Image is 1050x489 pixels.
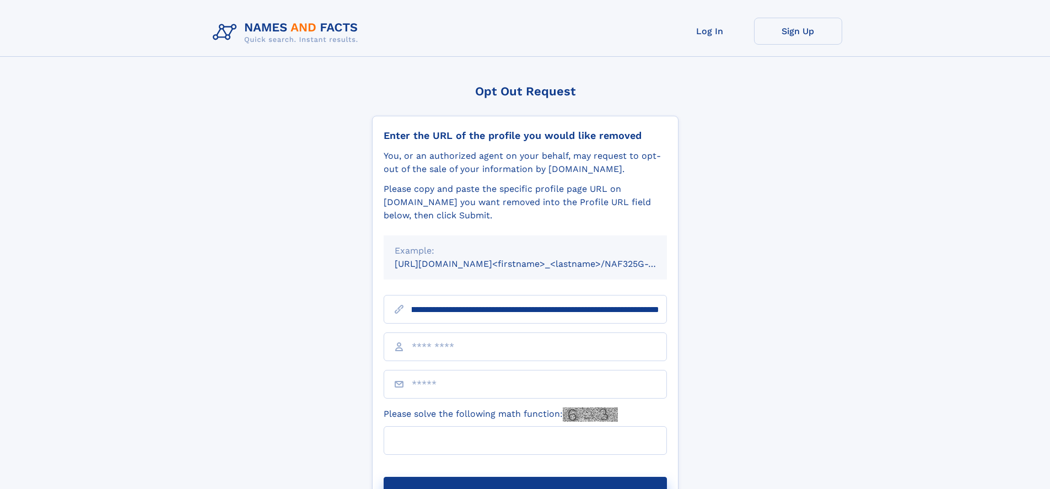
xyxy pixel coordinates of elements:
[384,182,667,222] div: Please copy and paste the specific profile page URL on [DOMAIN_NAME] you want removed into the Pr...
[208,18,367,47] img: Logo Names and Facts
[372,84,679,98] div: Opt Out Request
[666,18,754,45] a: Log In
[384,149,667,176] div: You, or an authorized agent on your behalf, may request to opt-out of the sale of your informatio...
[384,407,618,422] label: Please solve the following math function:
[395,259,688,269] small: [URL][DOMAIN_NAME]<firstname>_<lastname>/NAF325G-xxxxxxxx
[754,18,842,45] a: Sign Up
[395,244,656,257] div: Example:
[384,130,667,142] div: Enter the URL of the profile you would like removed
